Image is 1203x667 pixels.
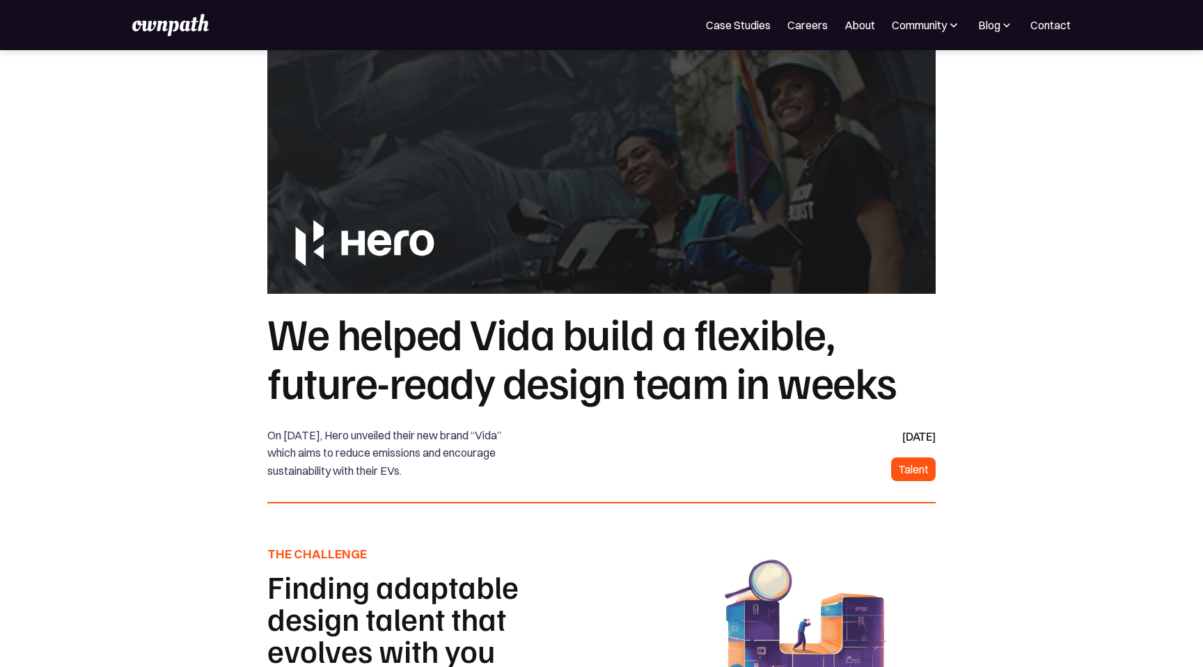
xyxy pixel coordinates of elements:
div: [DATE] [902,427,936,446]
a: Contact [1030,17,1071,33]
div: Community [892,17,947,33]
div: Talent [898,460,929,479]
a: Case Studies [706,17,771,33]
div: Blog [977,17,1014,33]
h1: Finding adaptable design talent that evolves with you [267,570,599,666]
h5: THE CHALLENGE [267,545,599,563]
a: Careers [787,17,828,33]
div: On [DATE], Hero unveiled their new brand “Vida” which aims to reduce emissions and encourage sust... [267,427,530,480]
a: About [844,17,875,33]
div: Community [892,17,961,33]
h1: We helped Vida build a flexible, future-ready design team in weeks [267,308,936,406]
div: Blog [978,17,1000,33]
